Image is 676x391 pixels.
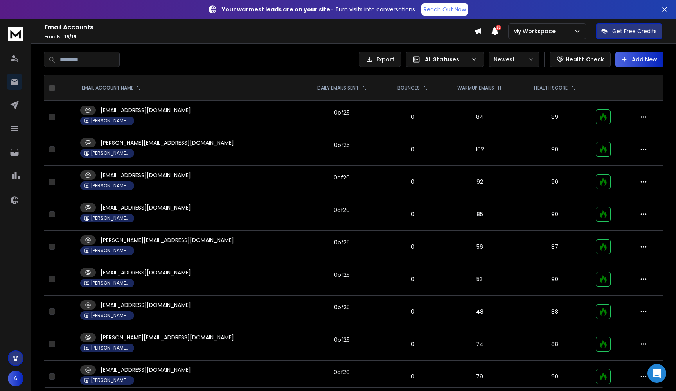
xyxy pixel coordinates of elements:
[441,101,518,133] td: 84
[334,303,350,311] div: 0 of 25
[388,340,436,348] p: 0
[397,85,420,91] p: BOUNCES
[334,368,350,376] div: 0 of 20
[441,166,518,198] td: 92
[518,198,591,231] td: 90
[496,25,501,30] span: 23
[441,263,518,296] td: 53
[91,183,130,189] p: [PERSON_NAME]'s Workspace
[91,150,130,156] p: [PERSON_NAME]'s Workspace
[334,271,350,279] div: 0 of 25
[222,5,330,13] strong: Your warmest leads are on your site
[334,141,350,149] div: 0 of 25
[424,5,466,13] p: Reach Out Now
[64,33,76,40] span: 16 / 16
[101,236,234,244] p: [PERSON_NAME][EMAIL_ADDRESS][DOMAIN_NAME]
[513,27,559,35] p: My Workspace
[91,345,130,351] p: [PERSON_NAME]'s Workspace
[457,85,494,91] p: WARMUP EMAILS
[8,27,23,41] img: logo
[334,239,350,246] div: 0 of 25
[91,377,130,384] p: [PERSON_NAME]'s Workspace
[101,106,191,114] p: [EMAIL_ADDRESS][DOMAIN_NAME]
[334,206,350,214] div: 0 of 20
[101,171,191,179] p: [EMAIL_ADDRESS][DOMAIN_NAME]
[334,109,350,117] div: 0 of 25
[566,56,604,63] p: Health Check
[612,27,657,35] p: Get Free Credits
[91,215,130,221] p: [PERSON_NAME]'s Workspace
[518,101,591,133] td: 89
[8,371,23,386] button: A
[534,85,568,91] p: HEALTH SCORE
[334,174,350,181] div: 0 of 20
[91,248,130,254] p: [PERSON_NAME]'s Workspace
[388,373,436,380] p: 0
[91,118,130,124] p: [PERSON_NAME]'s Workspace
[489,52,539,67] button: Newest
[101,301,191,309] p: [EMAIL_ADDRESS][DOMAIN_NAME]
[388,145,436,153] p: 0
[388,210,436,218] p: 0
[615,52,663,67] button: Add New
[91,312,130,319] p: [PERSON_NAME]'s Workspace
[550,52,611,67] button: Health Check
[45,23,474,32] h1: Email Accounts
[441,231,518,263] td: 56
[441,198,518,231] td: 85
[91,280,130,286] p: [PERSON_NAME]'s Workspace
[441,328,518,361] td: 74
[101,139,234,147] p: [PERSON_NAME][EMAIL_ADDRESS][DOMAIN_NAME]
[388,308,436,316] p: 0
[388,243,436,251] p: 0
[518,166,591,198] td: 90
[421,3,468,16] a: Reach Out Now
[518,328,591,361] td: 88
[359,52,401,67] button: Export
[518,296,591,328] td: 88
[518,231,591,263] td: 87
[101,334,234,341] p: [PERSON_NAME][EMAIL_ADDRESS][DOMAIN_NAME]
[388,275,436,283] p: 0
[82,85,141,91] div: EMAIL ACCOUNT NAME
[101,269,191,276] p: [EMAIL_ADDRESS][DOMAIN_NAME]
[518,133,591,166] td: 90
[596,23,662,39] button: Get Free Credits
[317,85,359,91] p: DAILY EMAILS SENT
[518,263,591,296] td: 90
[441,296,518,328] td: 48
[101,204,191,212] p: [EMAIL_ADDRESS][DOMAIN_NAME]
[222,5,415,13] p: – Turn visits into conversations
[101,366,191,374] p: [EMAIL_ADDRESS][DOMAIN_NAME]
[425,56,468,63] p: All Statuses
[388,178,436,186] p: 0
[334,336,350,344] div: 0 of 25
[647,364,666,383] div: Open Intercom Messenger
[388,113,436,121] p: 0
[441,133,518,166] td: 102
[45,34,474,40] p: Emails :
